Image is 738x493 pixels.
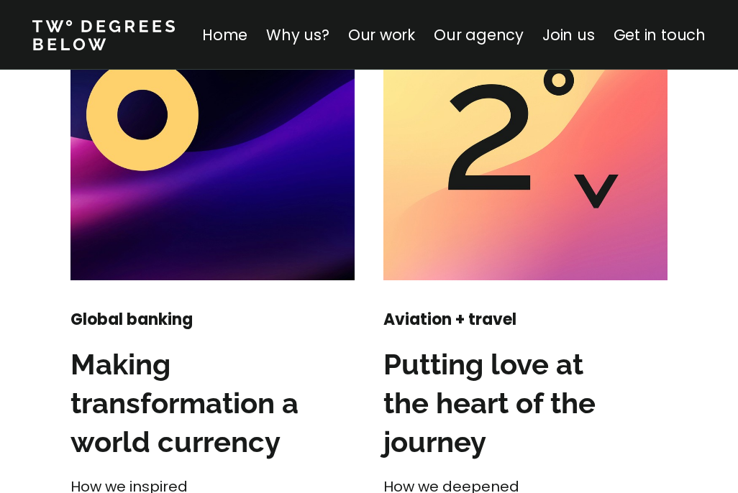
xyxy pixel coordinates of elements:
a: Join us [542,24,595,45]
a: Get in touch [614,24,706,45]
h3: Putting love at the heart of the journey [383,345,625,461]
a: Home [202,24,247,45]
h4: Aviation + travel [383,309,568,331]
h4: Global banking [70,309,255,331]
h3: Making transformation a world currency [70,345,312,461]
a: Why us? [266,24,329,45]
a: Our work [348,24,415,45]
a: Our agency [434,24,524,45]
